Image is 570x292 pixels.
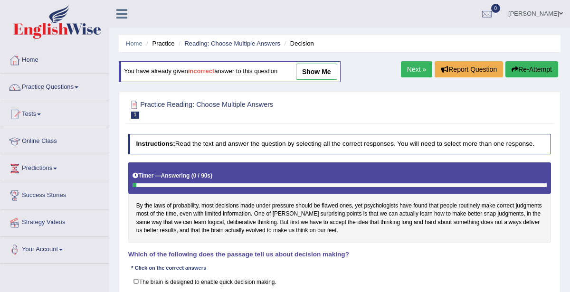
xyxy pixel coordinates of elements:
[126,40,142,47] a: Home
[296,64,337,80] a: show me
[128,274,551,289] label: The brain is designed to enable quick decision making.
[191,172,193,179] b: (
[119,61,341,82] div: You have already given answer to this question
[133,173,212,179] h5: Timer —
[128,251,551,258] h4: Which of the following does the passage tell us about decision making?
[491,4,501,13] span: 0
[128,134,551,154] h4: Read the text and answer the question by selecting all the correct responses. You will need to se...
[128,162,551,243] div: By the laws of probability, most decisions made under pressure should be flawed ones, yet psychol...
[282,39,314,48] li: Decision
[136,140,175,147] b: Instructions:
[435,61,503,77] button: Report Question
[193,172,210,179] b: 0 / 90s
[0,182,109,206] a: Success Stories
[144,39,174,48] li: Practice
[188,68,215,75] b: incorrect
[210,172,212,179] b: )
[0,74,109,98] a: Practice Questions
[131,112,140,119] span: 1
[0,47,109,71] a: Home
[161,172,190,179] b: Answering
[0,236,109,260] a: Your Account
[128,99,390,119] h2: Practice Reading: Choose Multiple Answers
[184,40,280,47] a: Reading: Choose Multiple Answers
[0,128,109,152] a: Online Class
[128,264,209,273] div: * Click on the correct answers
[401,61,432,77] a: Next »
[0,155,109,179] a: Predictions
[0,209,109,233] a: Strategy Videos
[505,61,558,77] button: Re-Attempt
[0,101,109,125] a: Tests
